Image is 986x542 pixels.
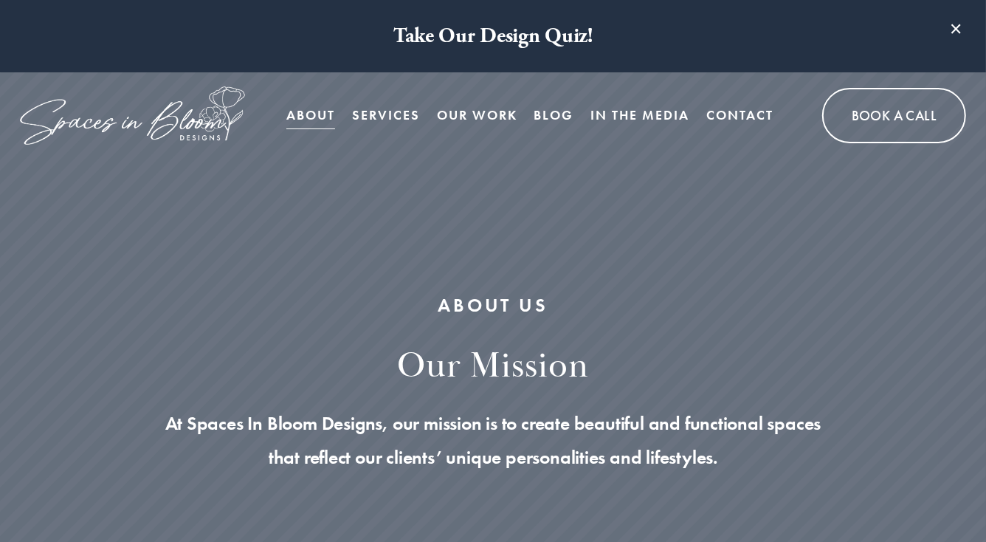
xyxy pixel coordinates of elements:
[352,102,420,129] span: Services
[50,407,936,475] p: At Spaces In Bloom Designs, our mission is to create beautiful and functional spaces that reflect...
[352,100,420,130] a: folder dropdown
[706,100,773,130] a: Contact
[50,344,936,390] h2: our mission
[50,293,936,319] h1: ABOUT US
[590,100,689,130] a: In the Media
[20,86,245,145] img: Spaces in Bloom Designs
[822,88,966,143] a: Book A Call
[437,100,517,130] a: Our Work
[286,100,335,130] a: About
[534,100,573,130] a: Blog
